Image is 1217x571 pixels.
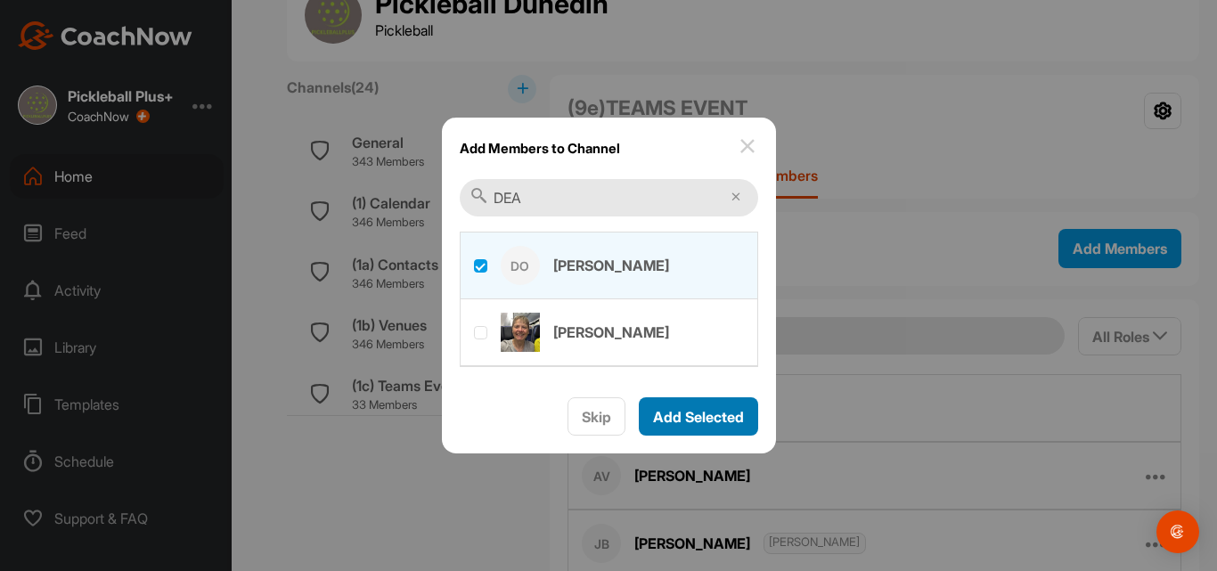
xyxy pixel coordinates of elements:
[639,397,758,436] button: Add Selected
[653,408,744,426] span: Add Selected
[460,135,620,161] h1: Add Members to Channel
[1156,510,1199,553] div: Open Intercom Messenger
[460,179,758,216] input: Search Members
[737,135,758,157] img: close
[568,397,625,436] button: Skip
[582,408,611,426] span: Skip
